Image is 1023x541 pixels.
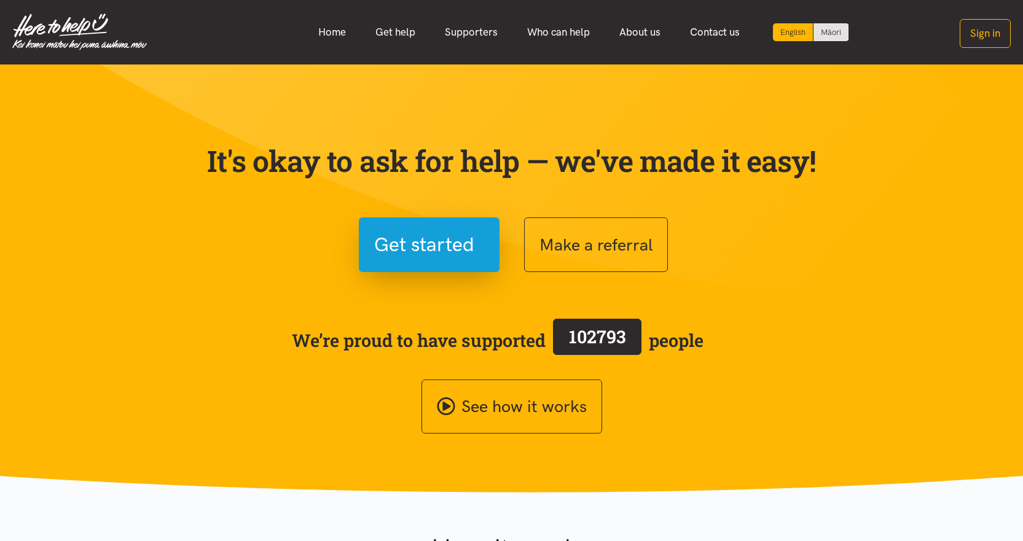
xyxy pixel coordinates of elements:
a: Supporters [430,19,512,45]
a: Who can help [512,19,605,45]
a: Switch to Te Reo Māori [813,23,849,41]
a: Get help [361,19,430,45]
div: Language toggle [773,23,849,41]
a: Contact us [675,19,755,45]
a: 102793 [546,316,649,364]
span: 102793 [569,325,626,348]
img: Home [12,14,147,50]
span: Get started [374,229,474,260]
button: Make a referral [524,217,668,272]
a: See how it works [421,379,602,434]
p: It's okay to ask for help — we've made it easy! [205,143,819,179]
button: Get started [359,217,500,272]
span: We’re proud to have supported people [292,316,704,364]
a: Home [304,19,361,45]
div: Current language [773,23,813,41]
a: About us [605,19,675,45]
button: Sign in [960,19,1011,48]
